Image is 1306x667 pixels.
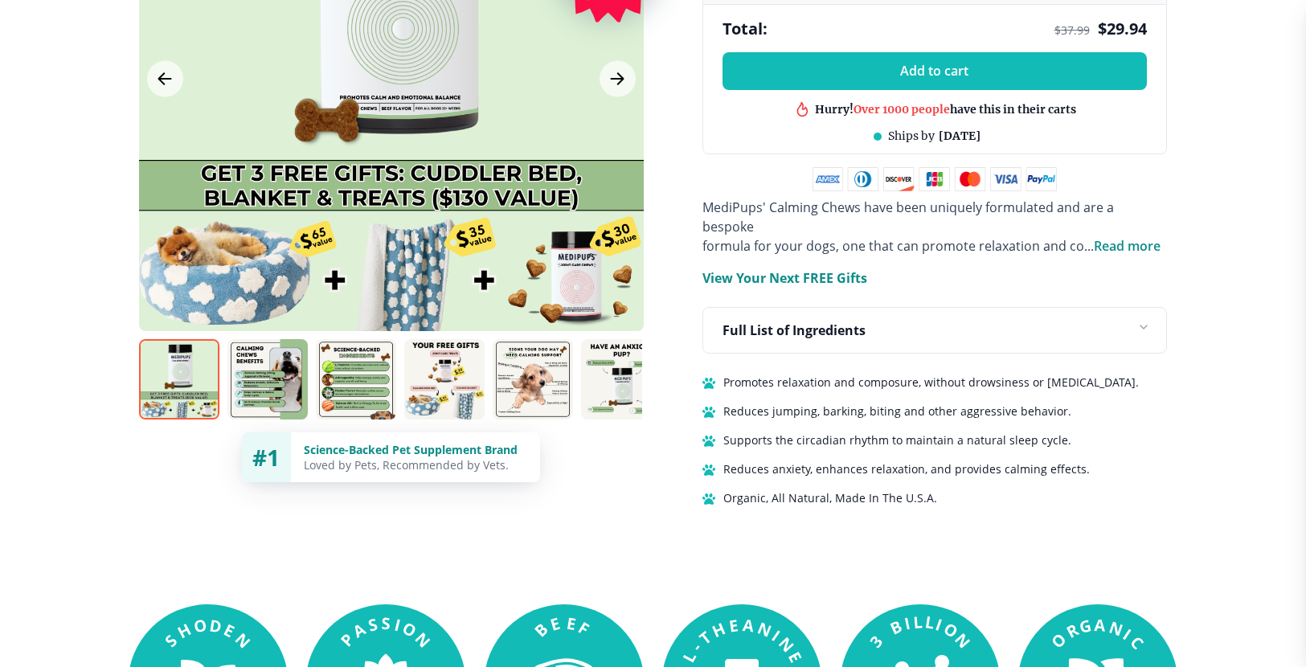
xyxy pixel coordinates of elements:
[723,18,768,39] span: Total:
[702,198,1114,235] span: MediPups' Calming Chews have been uniquely formulated and are a bespoke
[1098,18,1147,39] span: $ 29.94
[702,237,1084,255] span: formula for your dogs, one that can promote relaxation and co
[723,489,937,508] span: Organic, All Natural, Made In The U.S.A.
[227,339,308,419] img: Calming Chews | Natural Dog Supplements
[723,373,1139,392] span: Promotes relaxation and composure, without drowsiness or [MEDICAL_DATA].
[939,129,981,143] span: [DATE]
[252,442,280,473] span: #1
[493,339,573,419] img: Calming Chews | Natural Dog Supplements
[1054,23,1090,38] span: $ 37.99
[581,339,661,419] img: Calming Chews | Natural Dog Supplements
[600,61,636,97] button: Next Image
[1094,237,1161,255] span: Read more
[815,100,1076,115] div: Hurry! have this in their carts
[900,63,968,79] span: Add to cart
[723,52,1147,90] button: Add to cart
[723,460,1090,479] span: Reduces anxiety, enhances relaxation, and provides calming effects.
[316,339,396,419] img: Calming Chews | Natural Dog Supplements
[723,402,1071,421] span: Reduces jumping, barking, biting and other aggressive behavior.
[813,167,1057,191] img: payment methods
[147,61,183,97] button: Previous Image
[877,119,1015,134] div: in this shop
[139,339,219,419] img: Calming Chews | Natural Dog Supplements
[304,457,527,473] div: Loved by Pets, Recommended by Vets.
[723,431,1071,450] span: Supports the circadian rhythm to maintain a natural sleep cycle.
[877,119,949,133] span: Best product
[854,100,950,114] span: Over 1000 people
[723,321,866,340] p: Full List of Ingredients
[404,339,485,419] img: Calming Chews | Natural Dog Supplements
[702,268,867,288] p: View Your Next FREE Gifts
[1084,237,1161,255] span: ...
[304,442,527,457] div: Science-Backed Pet Supplement Brand
[888,129,935,143] span: Ships by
